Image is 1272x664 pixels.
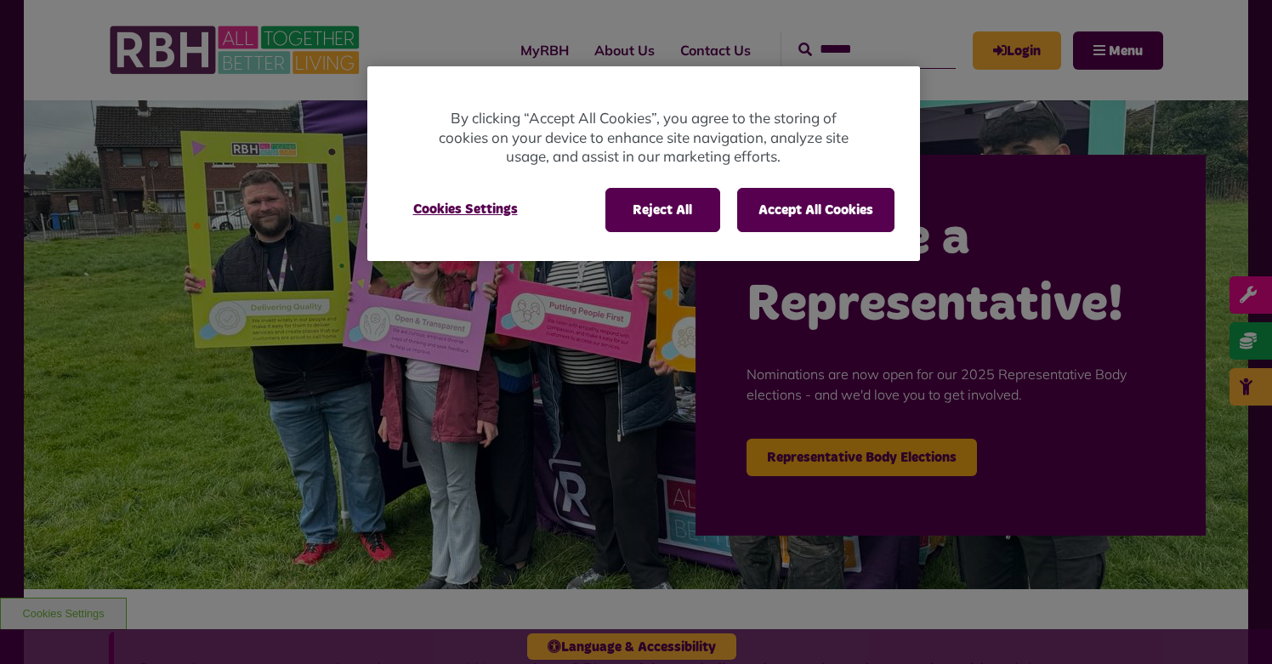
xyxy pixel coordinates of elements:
button: Reject All [605,188,720,232]
div: Cookie banner [367,66,920,261]
div: Privacy [367,66,920,261]
p: By clicking “Accept All Cookies”, you agree to the storing of cookies on your device to enhance s... [435,109,852,167]
button: Cookies Settings [393,188,538,230]
button: Accept All Cookies [737,188,894,232]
